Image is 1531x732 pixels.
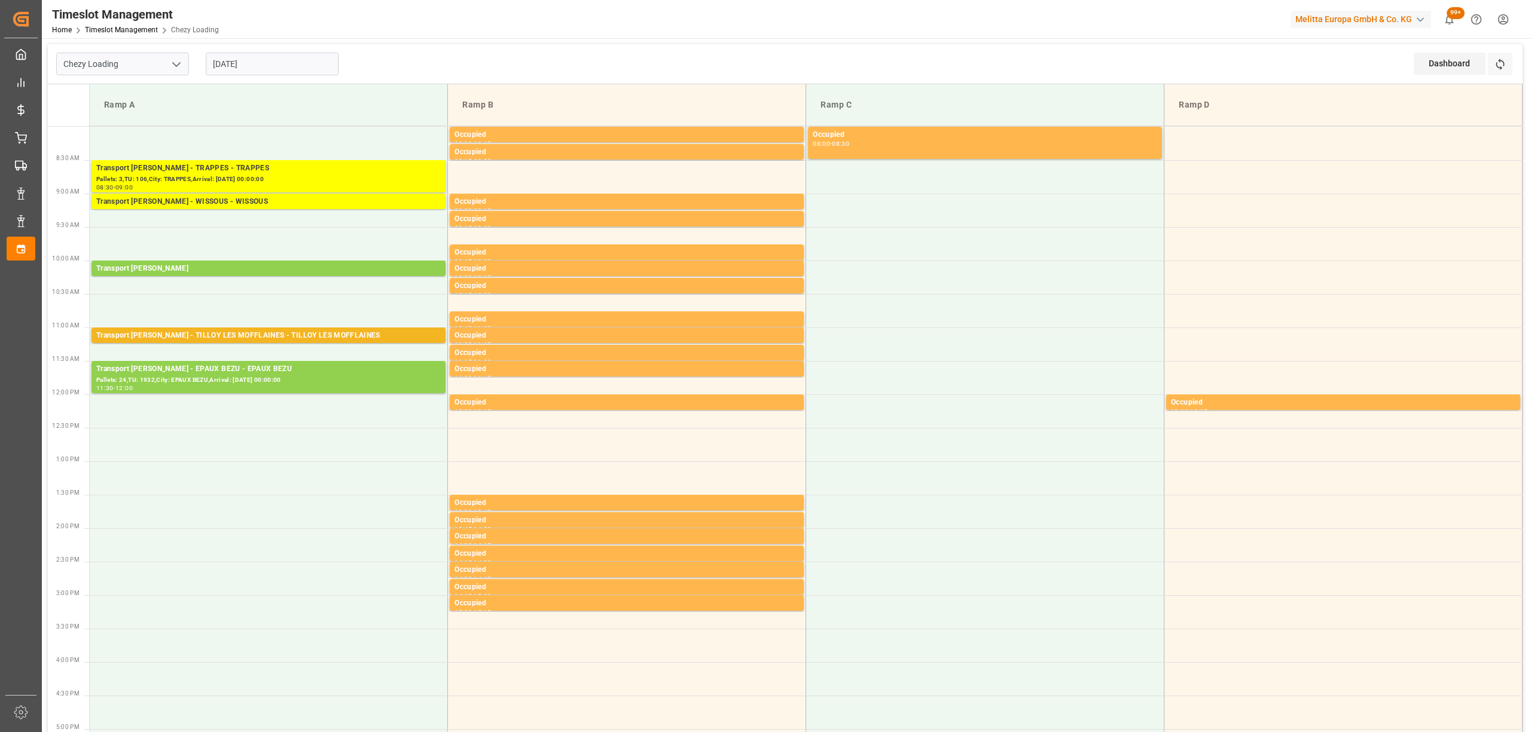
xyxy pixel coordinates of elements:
[96,163,441,174] div: Transport [PERSON_NAME] - TRAPPES - TRAPPES
[472,292,474,298] div: -
[1291,8,1436,30] button: Melitta Europa GmbH & Co. KG
[114,385,115,391] div: -
[472,526,474,532] div: -
[206,53,338,75] input: DD-MM-YYYY
[472,208,474,213] div: -
[455,347,799,359] div: Occupied
[455,526,472,532] div: 13:45
[1463,6,1490,33] button: Help Center
[1188,409,1190,414] div: -
[472,560,474,565] div: -
[474,526,491,532] div: 14:00
[472,225,474,231] div: -
[1414,53,1486,75] div: Dashboard
[474,610,491,615] div: 15:15
[455,564,799,576] div: Occupied
[52,322,80,329] span: 11:00 AM
[472,275,474,280] div: -
[56,188,80,195] span: 9:00 AM
[96,363,441,375] div: Transport [PERSON_NAME] - EPAUX BEZU - EPAUX BEZU
[472,342,474,347] div: -
[472,509,474,514] div: -
[1291,11,1431,28] div: Melitta Europa GmbH & Co. KG
[455,208,472,213] div: 09:00
[56,155,80,161] span: 8:30 AM
[1436,6,1463,33] button: show 100 new notifications
[455,531,799,543] div: Occupied
[472,326,474,331] div: -
[56,623,80,630] span: 3:30 PM
[474,292,491,298] div: 10:30
[99,94,438,116] div: Ramp A
[474,225,491,231] div: 09:30
[96,263,441,275] div: Transport [PERSON_NAME]
[455,342,472,347] div: 11:00
[56,657,80,663] span: 4:00 PM
[474,342,491,347] div: 11:15
[472,141,474,146] div: -
[472,610,474,615] div: -
[474,543,491,548] div: 14:15
[96,208,441,218] div: Pallets: 3,TU: 154,City: WISSOUS,Arrival: [DATE] 00:00:00
[474,275,491,280] div: 10:15
[1190,409,1207,414] div: 12:15
[813,129,1157,141] div: Occupied
[455,497,799,509] div: Occupied
[167,55,185,73] button: open menu
[96,185,114,190] div: 08:30
[474,409,491,414] div: 12:15
[96,196,441,208] div: Transport [PERSON_NAME] - WISSOUS - WISSOUS
[830,141,832,146] div: -
[52,389,80,396] span: 12:00 PM
[455,514,799,526] div: Occupied
[455,263,799,275] div: Occupied
[455,292,472,298] div: 10:15
[56,222,80,228] span: 9:30 AM
[96,375,441,385] div: Pallets: 24,TU: 1932,City: EPAUX BEZU,Arrival: [DATE] 00:00:00
[455,409,472,414] div: 12:00
[56,556,80,563] span: 2:30 PM
[455,576,472,581] div: 14:30
[96,275,441,285] div: Pallets: ,TU: 116,City: [GEOGRAPHIC_DATA],Arrival: [DATE] 00:00:00
[455,280,799,292] div: Occupied
[816,94,1154,116] div: Ramp C
[472,543,474,548] div: -
[455,560,472,565] div: 14:15
[455,330,799,342] div: Occupied
[474,326,491,331] div: 11:00
[52,255,80,262] span: 10:00 AM
[455,548,799,560] div: Occupied
[472,375,474,381] div: -
[474,509,491,514] div: 13:45
[85,26,158,34] a: Timeslot Management
[455,141,472,146] div: 08:00
[1171,409,1188,414] div: 12:00
[455,543,472,548] div: 14:00
[474,593,491,599] div: 15:00
[115,185,133,190] div: 09:00
[474,576,491,581] div: 14:45
[455,275,472,280] div: 10:00
[56,53,189,75] input: Type to search/select
[474,560,491,565] div: 14:30
[52,26,72,34] a: Home
[832,141,849,146] div: 08:30
[455,359,472,365] div: 11:15
[56,456,80,463] span: 1:00 PM
[455,326,472,331] div: 10:45
[455,259,472,264] div: 09:45
[474,141,491,146] div: 08:15
[96,330,441,342] div: Transport [PERSON_NAME] - TILLOY LES MOFFLAINES - TILLOY LES MOFFLAINES
[114,185,115,190] div: -
[56,690,80,697] span: 4:30 PM
[455,196,799,208] div: Occupied
[96,385,114,391] div: 11:30
[472,409,474,414] div: -
[455,129,799,141] div: Occupied
[472,158,474,164] div: -
[1174,94,1512,116] div: Ramp D
[472,576,474,581] div: -
[1171,397,1515,409] div: Occupied
[472,593,474,599] div: -
[455,581,799,593] div: Occupied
